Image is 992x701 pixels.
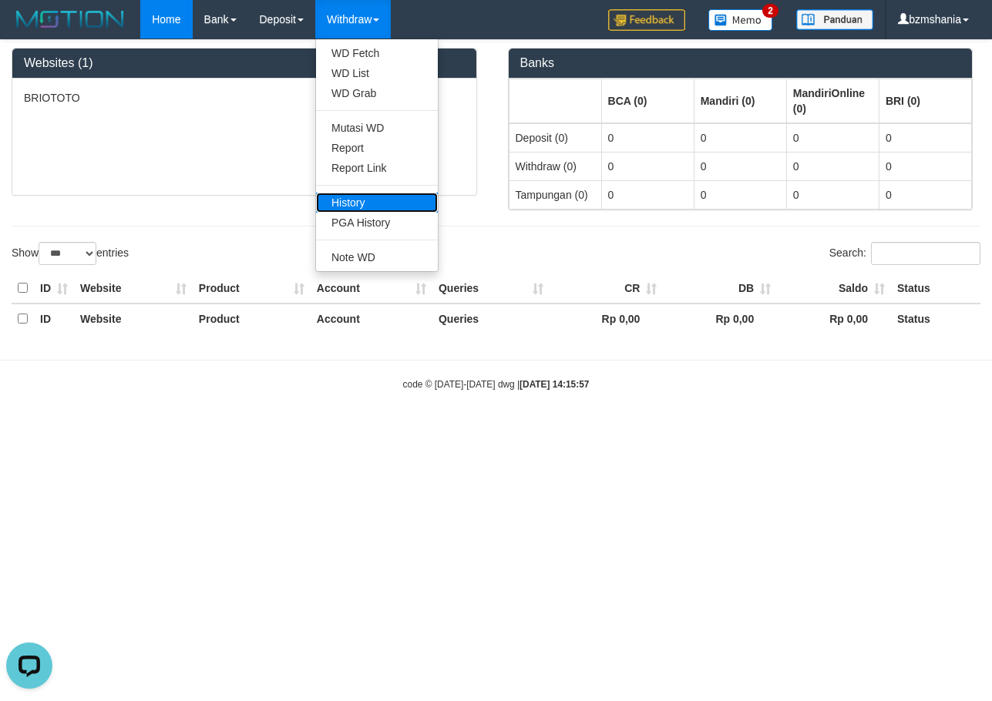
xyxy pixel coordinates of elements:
[608,9,685,31] img: Feedback.jpg
[316,43,438,63] a: WD Fetch
[74,273,193,304] th: Website
[663,273,777,304] th: DB
[786,79,879,123] th: Group: activate to sort column ascending
[193,273,311,304] th: Product
[762,4,778,18] span: 2
[12,242,129,265] label: Show entries
[871,242,980,265] input: Search:
[509,79,601,123] th: Group: activate to sort column ascending
[708,9,773,31] img: Button%20Memo.svg
[509,180,601,209] td: Tampungan (0)
[786,152,879,180] td: 0
[311,304,432,334] th: Account
[24,90,465,106] p: BRIOTOTO
[509,123,601,153] td: Deposit (0)
[193,304,311,334] th: Product
[316,83,438,103] a: WD Grab
[694,79,786,123] th: Group: activate to sort column ascending
[601,79,694,123] th: Group: activate to sort column ascending
[879,152,971,180] td: 0
[39,242,96,265] select: Showentries
[432,304,550,334] th: Queries
[520,379,589,390] strong: [DATE] 14:15:57
[601,123,694,153] td: 0
[6,6,52,52] button: Open LiveChat chat widget
[891,304,980,334] th: Status
[796,9,873,30] img: panduan.png
[786,123,879,153] td: 0
[694,152,786,180] td: 0
[432,273,550,304] th: Queries
[777,273,891,304] th: Saldo
[311,273,432,304] th: Account
[403,379,590,390] small: code © [DATE]-[DATE] dwg |
[601,180,694,209] td: 0
[520,56,961,70] h3: Banks
[879,79,971,123] th: Group: activate to sort column ascending
[891,273,980,304] th: Status
[550,304,664,334] th: Rp 0,00
[34,304,74,334] th: ID
[879,123,971,153] td: 0
[316,213,438,233] a: PGA History
[74,304,193,334] th: Website
[34,273,74,304] th: ID
[316,118,438,138] a: Mutasi WD
[694,123,786,153] td: 0
[316,158,438,178] a: Report Link
[777,304,891,334] th: Rp 0,00
[24,56,465,70] h3: Websites (1)
[663,304,777,334] th: Rp 0,00
[550,273,664,304] th: CR
[316,247,438,267] a: Note WD
[601,152,694,180] td: 0
[316,63,438,83] a: WD List
[316,138,438,158] a: Report
[829,242,980,265] label: Search:
[316,193,438,213] a: History
[786,180,879,209] td: 0
[12,8,129,31] img: MOTION_logo.png
[509,152,601,180] td: Withdraw (0)
[694,180,786,209] td: 0
[879,180,971,209] td: 0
